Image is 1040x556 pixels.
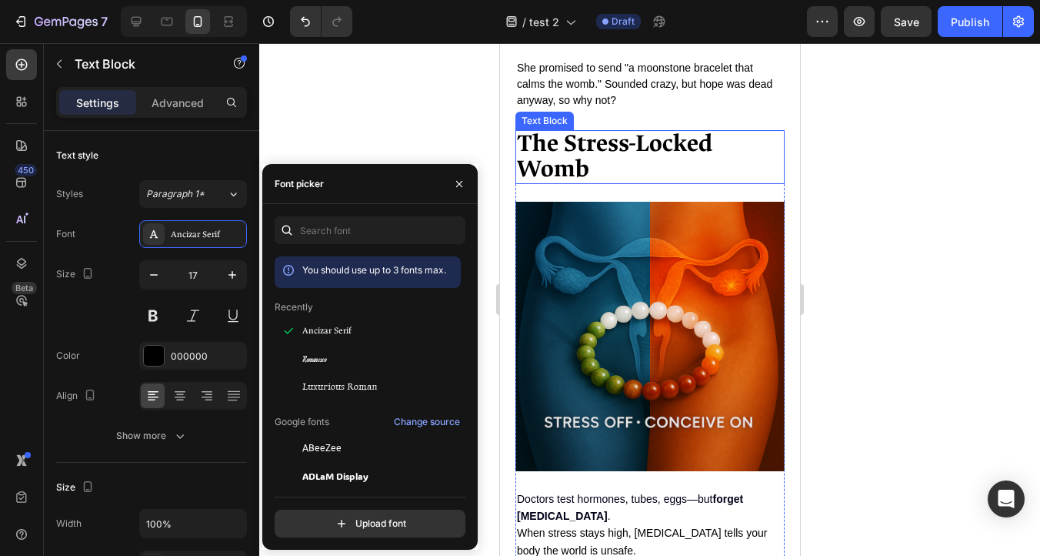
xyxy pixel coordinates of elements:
span: / [522,14,526,30]
div: Size [56,264,97,285]
span: Ancizar Serif [302,324,352,338]
div: Font [56,227,75,241]
span: You should use up to 3 fonts max. [302,264,446,276]
div: Size [56,477,97,498]
p: Text Block [75,55,205,73]
div: Styles [56,187,83,201]
span: When stress stays high, [MEDICAL_DATA] tells your body the world is unsafe. [17,484,267,513]
div: Width [56,517,82,531]
div: Open Intercom Messenger [988,481,1025,517]
p: 7 [101,12,108,31]
button: Upload font [275,510,465,538]
div: 000000 [171,350,243,363]
p: Recently [275,300,313,314]
div: Publish [951,14,989,30]
input: Auto [140,510,246,538]
iframe: Design area [500,43,800,556]
div: Align [56,386,99,407]
p: Settings [76,95,119,111]
button: Save [881,6,932,37]
div: Show more [116,428,188,444]
button: Show more [56,422,247,450]
span: Luxurious Roman [302,380,378,394]
button: 7 [6,6,115,37]
span: Paragraph 1* [146,187,205,201]
span: test 2 [529,14,559,30]
div: Font picker [275,177,324,191]
div: Color [56,349,80,363]
span: Romanesco [302,352,327,366]
p: Advanced [152,95,204,111]
span: ADLaM Display [302,469,368,483]
div: 450 [15,164,37,176]
div: Text style [56,149,98,162]
span: Draft [612,15,635,28]
div: Undo/Redo [290,6,352,37]
div: Change source [394,415,460,429]
button: Publish [938,6,1002,37]
div: Upload font [334,516,406,531]
span: Save [894,15,919,28]
span: ABeeZee [302,441,342,455]
p: Google fonts [275,415,329,429]
button: Paragraph 1* [139,180,247,208]
span: Doctors test hormones, tubes, eggs—but . [17,450,243,479]
input: Search font [275,216,465,244]
button: Change source [393,413,461,431]
div: Beta [12,282,37,294]
div: Ancizar Serif [171,228,243,242]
